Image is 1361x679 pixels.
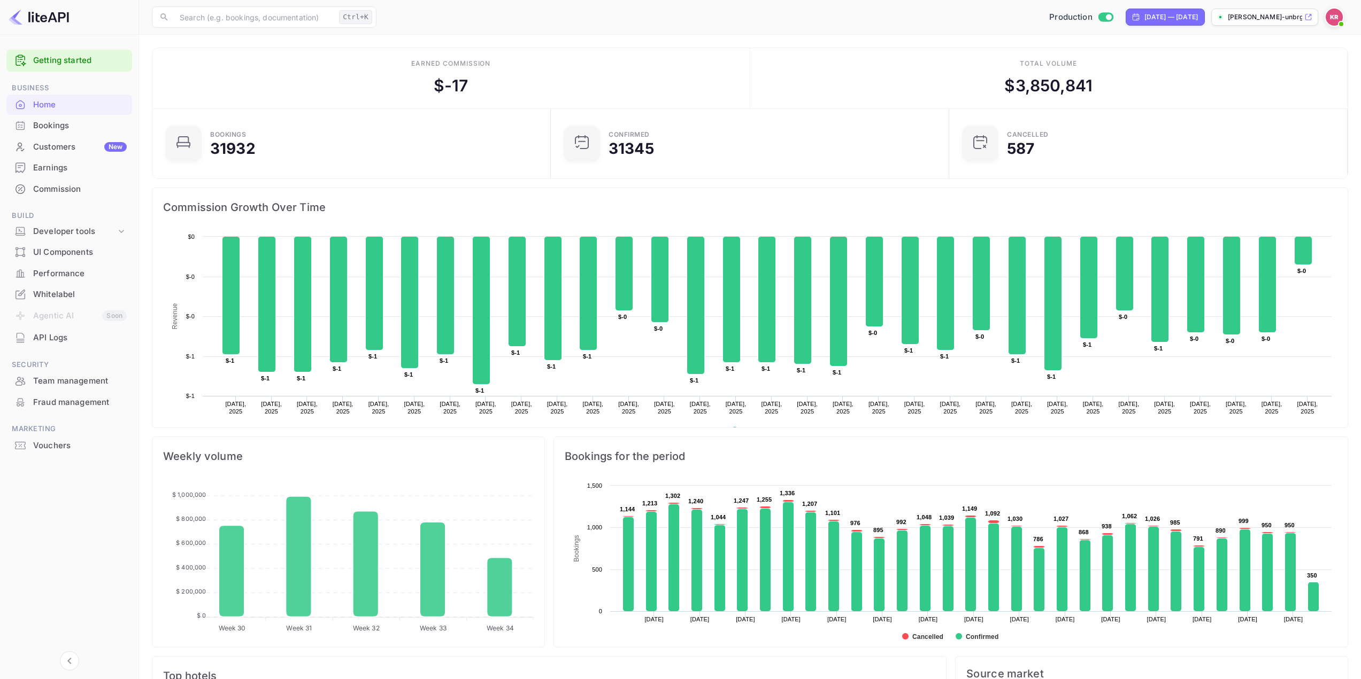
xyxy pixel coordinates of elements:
[210,131,246,138] div: Bookings
[1262,335,1270,342] text: $-0
[1170,519,1180,526] text: 985
[440,357,448,364] text: $-1
[582,401,603,415] text: [DATE], 2025
[333,401,353,415] text: [DATE], 2025
[618,314,627,320] text: $-0
[6,158,132,177] a: Earnings
[1144,12,1198,22] div: [DATE] — [DATE]
[620,506,635,512] text: 1,144
[6,242,132,262] a: UI Components
[33,268,127,280] div: Performance
[736,616,755,622] text: [DATE]
[368,401,389,415] text: [DATE], 2025
[440,401,460,415] text: [DATE], 2025
[599,608,602,614] text: 0
[33,440,127,452] div: Vouchers
[1284,616,1303,622] text: [DATE]
[6,359,132,371] span: Security
[475,387,484,394] text: $-1
[782,616,801,622] text: [DATE]
[6,327,132,347] a: API Logs
[565,448,1337,465] span: Bookings for the period
[176,564,206,571] tspan: $ 400,000
[511,401,532,415] text: [DATE], 2025
[6,158,132,178] div: Earnings
[1020,59,1077,68] div: Total volume
[940,401,960,415] text: [DATE], 2025
[962,505,977,512] text: 1,149
[225,401,246,415] text: [DATE], 2025
[188,233,195,240] text: $0
[6,179,132,199] a: Commission
[1154,345,1163,352] text: $-1
[642,500,657,506] text: 1,213
[1126,9,1205,26] div: Click to change the date range period
[1326,9,1343,26] img: Kobus Roux
[6,95,132,114] a: Home
[833,369,841,376] text: $-1
[6,327,132,348] div: API Logs
[850,520,860,526] text: 976
[873,527,883,533] text: 895
[261,375,270,381] text: $-1
[6,95,132,115] div: Home
[587,524,602,530] text: 1,000
[797,367,805,373] text: $-1
[761,401,782,415] text: [DATE], 2025
[825,510,840,516] text: 1,101
[33,375,127,387] div: Team management
[33,396,127,409] div: Fraud management
[904,347,913,354] text: $-1
[757,496,772,503] text: 1,255
[780,490,795,496] text: 1,336
[919,616,938,622] text: [DATE]
[644,616,664,622] text: [DATE]
[420,624,447,632] tspan: Week 33
[940,353,949,360] text: $-1
[1190,335,1198,342] text: $-0
[1011,357,1020,364] text: $-1
[966,633,998,641] text: Confirmed
[1190,401,1211,415] text: [DATE], 2025
[896,519,906,525] text: 992
[1083,401,1104,415] text: [DATE], 2025
[404,401,425,415] text: [DATE], 2025
[219,624,246,632] tspan: Week 30
[33,54,127,67] a: Getting started
[186,353,195,360] text: $-1
[511,349,520,356] text: $-1
[33,141,127,153] div: Customers
[1297,268,1306,274] text: $-0
[60,651,79,670] button: Collapse navigation
[186,313,195,319] text: $-0
[176,588,206,595] tspan: $ 200,000
[6,82,132,94] span: Business
[1238,616,1257,622] text: [DATE]
[404,371,413,378] text: $-1
[1004,74,1093,98] div: $ 3,850,841
[6,179,132,200] div: Commission
[6,115,132,136] div: Bookings
[688,498,703,504] text: 1,240
[33,120,127,132] div: Bookings
[742,427,769,434] text: Revenue
[1239,518,1249,524] text: 999
[33,332,127,344] div: API Logs
[583,353,591,360] text: $-1
[917,514,932,520] text: 1,048
[6,284,132,305] div: Whitelabel
[6,137,132,158] div: CustomersNew
[6,371,132,392] div: Team management
[33,99,127,111] div: Home
[226,357,234,364] text: $-1
[6,284,132,304] a: Whitelabel
[6,210,132,222] span: Build
[690,401,711,415] text: [DATE], 2025
[1010,616,1029,622] text: [DATE]
[6,435,132,455] a: Vouchers
[1049,11,1093,24] span: Production
[176,515,206,522] tspan: $ 800,000
[547,401,568,415] text: [DATE], 2025
[797,401,818,415] text: [DATE], 2025
[1285,522,1295,528] text: 950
